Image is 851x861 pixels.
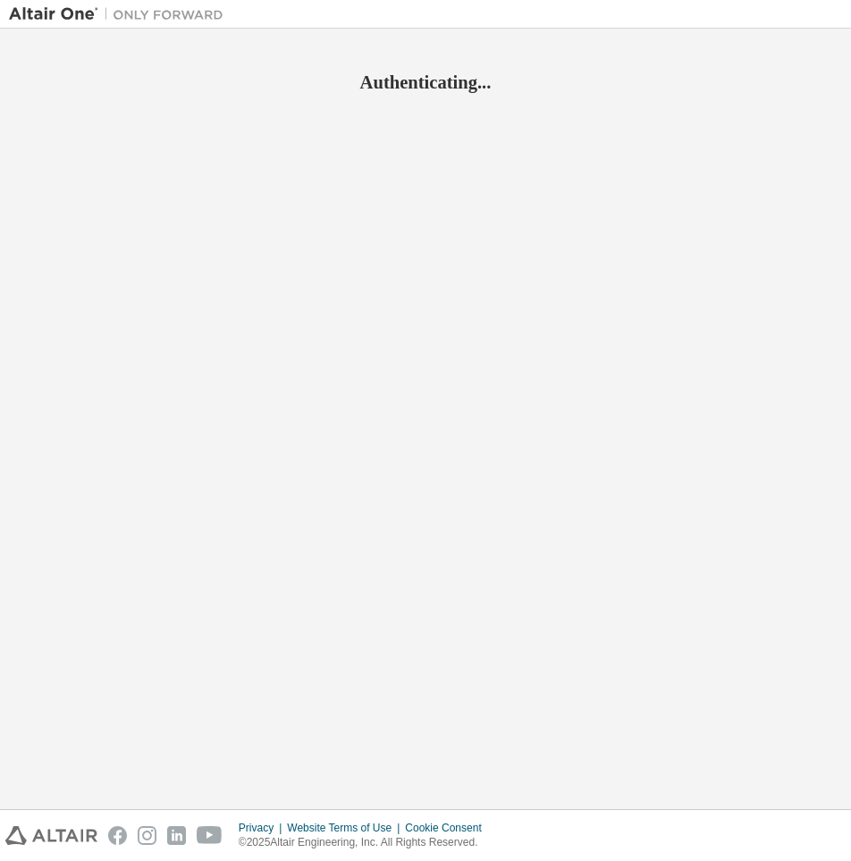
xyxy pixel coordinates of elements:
[9,71,842,94] h2: Authenticating...
[9,5,232,23] img: Altair One
[5,826,97,845] img: altair_logo.svg
[167,826,186,845] img: linkedin.svg
[239,821,287,835] div: Privacy
[287,821,405,835] div: Website Terms of Use
[138,826,156,845] img: instagram.svg
[197,826,223,845] img: youtube.svg
[405,821,492,835] div: Cookie Consent
[239,835,493,850] p: © 2025 Altair Engineering, Inc. All Rights Reserved.
[108,826,127,845] img: facebook.svg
